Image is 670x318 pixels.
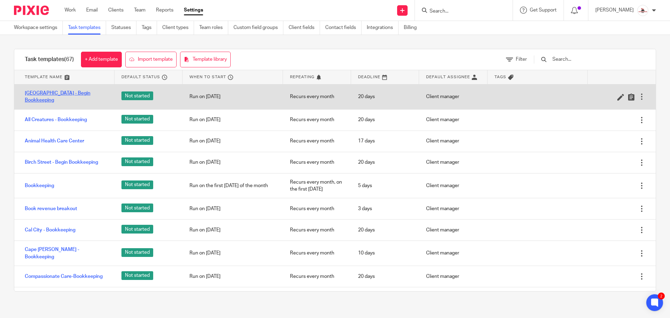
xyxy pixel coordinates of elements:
[367,21,399,35] a: Integrations
[184,7,203,14] a: Settings
[283,268,351,285] div: Recurs every month
[283,88,351,105] div: Recurs every month
[199,21,228,35] a: Team roles
[419,244,487,262] div: Client manager
[530,8,557,13] span: Get Support
[25,56,74,63] h1: Task templates
[283,244,351,262] div: Recurs every month
[25,227,75,234] a: Cal City - Bookkeeping
[121,225,153,234] span: Not started
[351,111,419,128] div: 20 days
[125,52,177,67] a: Import template
[358,74,380,80] span: Deadline
[516,57,527,62] span: Filter
[351,132,419,150] div: 17 days
[142,21,157,35] a: Tags
[14,6,49,15] img: Pixie
[290,74,314,80] span: Repeating
[25,159,98,166] a: Birch Street - Begin Bookkeeping
[25,116,87,123] a: All Creatures - Bookkeeping
[25,138,84,145] a: Animal Health Care Center
[183,268,283,285] div: Run on [DATE]
[351,244,419,262] div: 10 days
[121,204,153,212] span: Not started
[121,248,153,257] span: Not started
[68,21,106,35] a: Task templates
[351,154,419,171] div: 20 days
[351,268,419,285] div: 20 days
[183,289,283,306] div: Run on [DATE]
[494,74,506,80] span: Tags
[289,21,320,35] a: Client fields
[121,91,153,100] span: Not started
[595,7,634,14] p: [PERSON_NAME]
[25,74,62,80] span: Template name
[121,74,160,80] span: Default status
[351,200,419,217] div: 3 days
[121,157,153,166] span: Not started
[14,21,63,35] a: Workspace settings
[283,111,351,128] div: Recurs every month
[25,246,107,260] a: Cape [PERSON_NAME] - Bookkeeping
[25,90,107,104] a: [GEOGRAPHIC_DATA] - Begin Bookkeeping
[183,244,283,262] div: Run on [DATE]
[189,74,226,80] span: When to start
[121,271,153,280] span: Not started
[121,115,153,124] span: Not started
[183,132,283,150] div: Run on [DATE]
[81,52,122,67] a: + Add template
[426,74,470,80] span: Default assignee
[162,21,194,35] a: Client types
[351,88,419,105] div: 20 days
[283,132,351,150] div: Recurs every month
[183,221,283,239] div: Run on [DATE]
[283,154,351,171] div: Recurs every month
[419,111,487,128] div: Client manager
[351,289,419,306] div: 20 days
[108,7,124,14] a: Clients
[351,177,419,194] div: 5 days
[658,293,665,299] div: 2
[419,132,487,150] div: Client manager
[183,154,283,171] div: Run on [DATE]
[419,268,487,285] div: Client manager
[121,136,153,145] span: Not started
[25,273,103,280] a: Compassionate Care-Bookkeeping
[283,200,351,217] div: Recurs every month
[134,7,146,14] a: Team
[351,221,419,239] div: 20 days
[86,7,98,14] a: Email
[25,182,54,189] a: Bookkeeping
[233,21,283,35] a: Custom field groups
[419,200,487,217] div: Client manager
[325,21,362,35] a: Contact fields
[25,205,77,212] a: Book revenue breakout
[419,289,487,306] div: Client manager
[65,7,76,14] a: Work
[156,7,173,14] a: Reports
[183,177,283,194] div: Run on the first [DATE] of the month
[637,5,648,16] img: EtsyProfilePhoto.jpg
[419,154,487,171] div: Client manager
[183,88,283,105] div: Run on [DATE]
[419,88,487,105] div: Client manager
[283,173,351,198] div: Recurs every month, on the first [DATE]
[183,111,283,128] div: Run on [DATE]
[283,221,351,239] div: Recurs every month
[419,177,487,194] div: Client manager
[419,221,487,239] div: Client manager
[121,180,153,189] span: Not started
[180,52,231,67] a: Template library
[429,8,492,15] input: Search
[552,56,633,63] input: Search...
[183,200,283,217] div: Run on [DATE]
[64,57,74,62] span: (67)
[404,21,422,35] a: Billing
[283,289,351,306] div: Recurs every month
[111,21,136,35] a: Statuses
